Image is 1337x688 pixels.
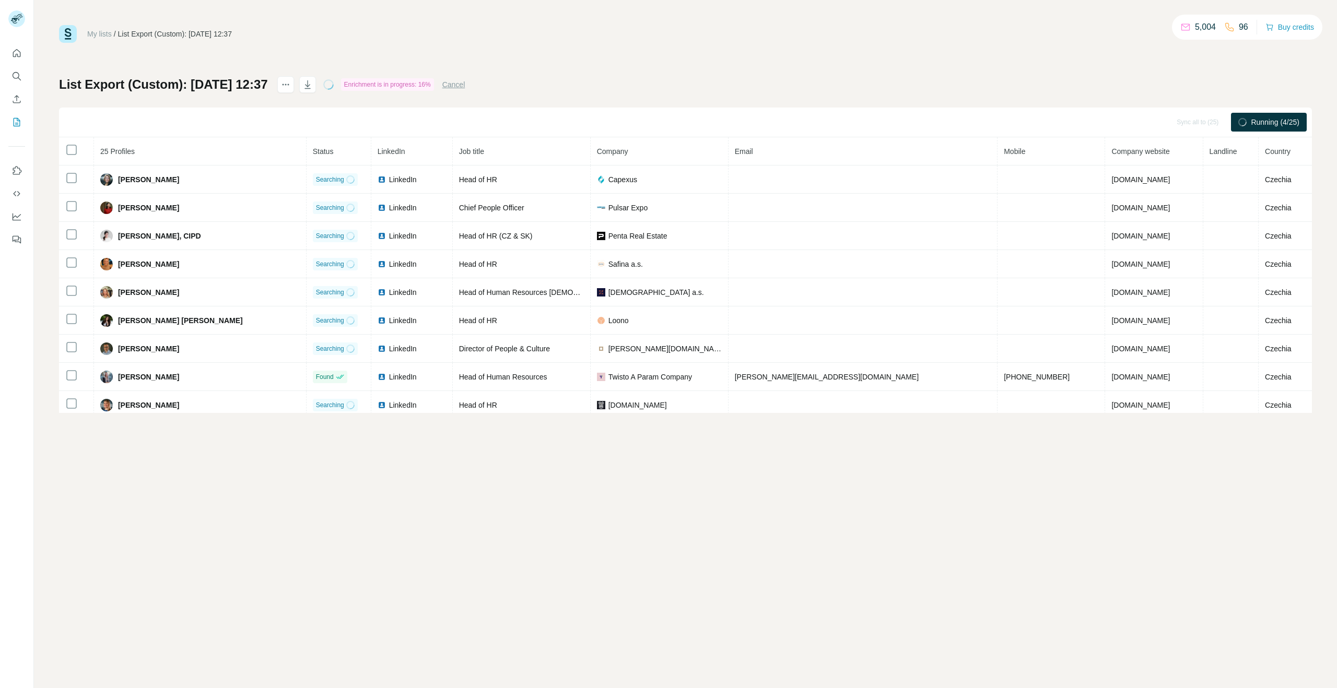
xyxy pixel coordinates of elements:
[118,372,179,382] span: [PERSON_NAME]
[8,113,25,132] button: My lists
[597,316,605,325] img: company-logo
[459,401,497,409] span: Head of HR
[389,287,417,298] span: LinkedIn
[1111,288,1170,296] span: [DOMAIN_NAME]
[1239,21,1248,33] p: 96
[1265,20,1314,34] button: Buy credits
[316,316,344,325] span: Searching
[100,173,113,186] img: Avatar
[8,44,25,63] button: Quick start
[316,372,334,382] span: Found
[100,286,113,299] img: Avatar
[459,345,550,353] span: Director of People & Culture
[608,400,667,410] span: [DOMAIN_NAME]
[100,230,113,242] img: Avatar
[100,371,113,383] img: Avatar
[1265,316,1292,325] span: Czechia
[735,147,753,156] span: Email
[316,288,344,297] span: Searching
[1265,232,1292,240] span: Czechia
[100,147,135,156] span: 25 Profiles
[735,373,919,381] span: [PERSON_NAME][EMAIL_ADDRESS][DOMAIN_NAME]
[316,400,344,410] span: Searching
[608,372,692,382] span: Twisto A Param Company
[597,288,605,296] img: company-logo
[459,260,497,268] span: Head of HR
[459,288,631,296] span: Head of Human Resources [DEMOGRAPHIC_DATA]
[378,232,386,240] img: LinkedIn logo
[100,258,113,270] img: Avatar
[118,287,179,298] span: [PERSON_NAME]
[389,400,417,410] span: LinkedIn
[118,315,243,326] span: [PERSON_NAME] [PERSON_NAME]
[1265,175,1292,184] span: Czechia
[100,314,113,327] img: Avatar
[389,174,417,185] span: LinkedIn
[59,76,268,93] h1: List Export (Custom): [DATE] 12:37
[1111,345,1170,353] span: [DOMAIN_NAME]
[378,316,386,325] img: LinkedIn logo
[1004,373,1070,381] span: [PHONE_NUMBER]
[389,259,417,269] span: LinkedIn
[8,67,25,86] button: Search
[608,315,629,326] span: Loono
[1111,373,1170,381] span: [DOMAIN_NAME]
[1111,204,1170,212] span: [DOMAIN_NAME]
[118,203,179,213] span: [PERSON_NAME]
[597,232,605,240] img: company-logo
[378,401,386,409] img: LinkedIn logo
[1265,401,1292,409] span: Czechia
[608,203,648,213] span: Pulsar Expo
[1111,175,1170,184] span: [DOMAIN_NAME]
[389,231,417,241] span: LinkedIn
[1004,147,1025,156] span: Mobile
[118,29,232,39] div: List Export (Custom): [DATE] 12:37
[597,401,605,409] img: company-logo
[100,399,113,411] img: Avatar
[378,260,386,268] img: LinkedIn logo
[389,203,417,213] span: LinkedIn
[118,343,179,354] span: [PERSON_NAME]
[8,90,25,109] button: Enrich CSV
[378,288,386,296] img: LinkedIn logo
[316,344,344,353] span: Searching
[8,230,25,249] button: Feedback
[378,147,405,156] span: LinkedIn
[459,147,484,156] span: Job title
[59,25,77,43] img: Surfe Logo
[459,204,524,212] span: Chief People Officer
[389,372,417,382] span: LinkedIn
[1265,204,1292,212] span: Czechia
[608,231,667,241] span: Penta Real Estate
[597,373,605,381] img: company-logo
[87,30,112,38] a: My lists
[100,201,113,214] img: Avatar
[1111,260,1170,268] span: [DOMAIN_NAME]
[442,79,465,90] button: Cancel
[118,400,179,410] span: [PERSON_NAME]
[597,204,605,212] img: company-logo
[118,231,201,241] span: [PERSON_NAME], CIPD
[608,343,722,354] span: [PERSON_NAME][DOMAIN_NAME][PERSON_NAME] Workspace
[316,259,344,269] span: Searching
[316,203,344,212] span: Searching
[597,175,605,184] img: company-logo
[597,147,628,156] span: Company
[608,174,637,185] span: Capexus
[608,259,643,269] span: Safina a.s.
[378,175,386,184] img: LinkedIn logo
[597,345,605,353] img: company-logo
[1265,345,1292,353] span: Czechia
[1265,147,1291,156] span: Country
[389,343,417,354] span: LinkedIn
[1265,288,1292,296] span: Czechia
[608,287,704,298] span: [DEMOGRAPHIC_DATA] a.s.
[1210,147,1237,156] span: Landline
[1265,260,1292,268] span: Czechia
[459,232,533,240] span: Head of HR (CZ & SK)
[378,373,386,381] img: LinkedIn logo
[459,175,497,184] span: Head of HR
[1251,117,1299,127] span: Running (4/25)
[118,259,179,269] span: [PERSON_NAME]
[8,207,25,226] button: Dashboard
